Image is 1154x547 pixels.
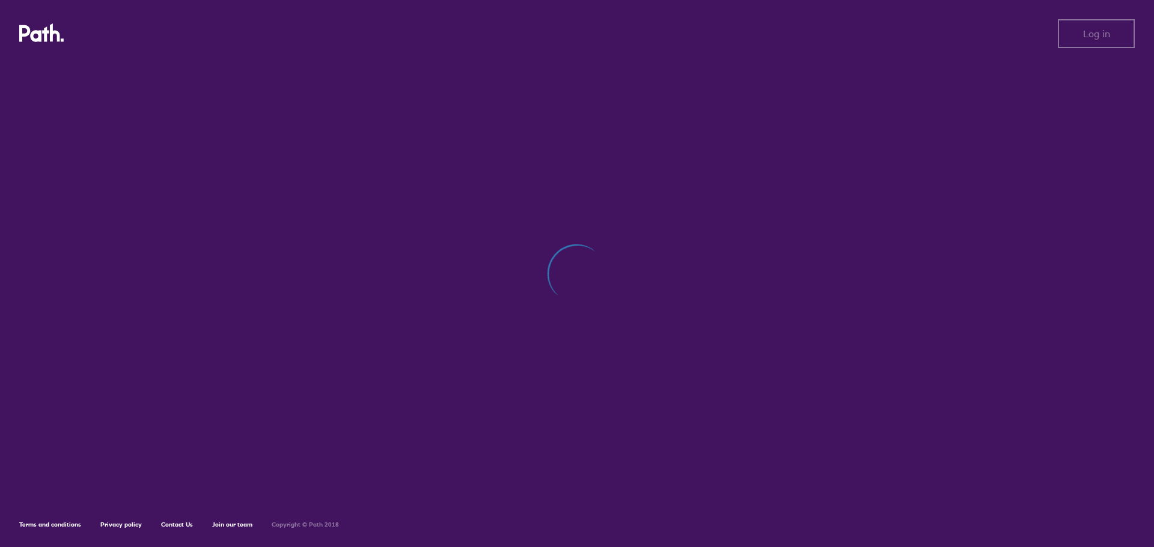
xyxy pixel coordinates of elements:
[1083,28,1110,39] span: Log in
[212,521,252,528] a: Join our team
[1058,19,1135,48] button: Log in
[161,521,193,528] a: Contact Us
[19,521,81,528] a: Terms and conditions
[272,521,339,528] h6: Copyright © Path 2018
[100,521,142,528] a: Privacy policy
